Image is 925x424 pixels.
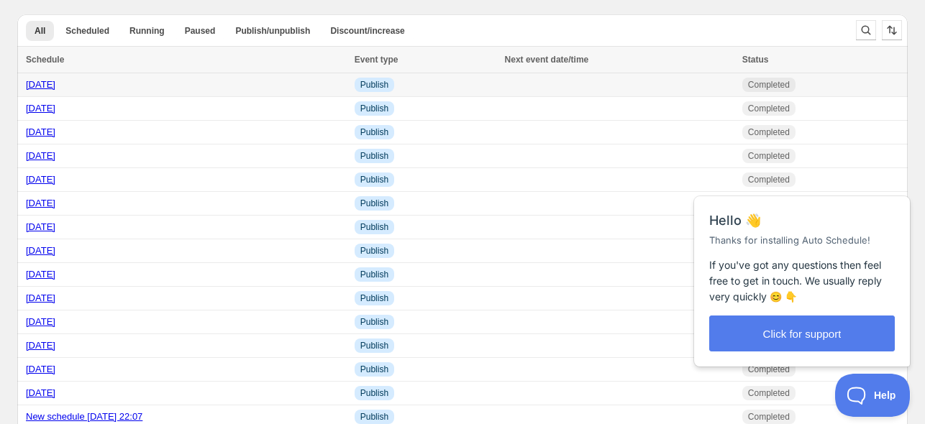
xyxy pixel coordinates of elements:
[185,25,216,37] span: Paused
[26,221,55,232] a: [DATE]
[360,221,388,233] span: Publish
[360,198,388,209] span: Publish
[748,387,790,399] span: Completed
[505,55,589,65] span: Next event date/time
[26,245,55,256] a: [DATE]
[26,316,55,327] a: [DATE]
[360,174,388,185] span: Publish
[360,79,388,91] span: Publish
[748,150,790,162] span: Completed
[742,55,769,65] span: Status
[748,126,790,138] span: Completed
[748,79,790,91] span: Completed
[360,103,388,114] span: Publish
[360,269,388,280] span: Publish
[360,387,388,399] span: Publish
[360,340,388,351] span: Publish
[748,411,790,423] span: Completed
[360,245,388,257] span: Publish
[129,25,165,37] span: Running
[360,316,388,328] span: Publish
[26,340,55,351] a: [DATE]
[26,103,55,114] a: [DATE]
[360,150,388,162] span: Publish
[360,411,388,423] span: Publish
[360,126,388,138] span: Publish
[26,55,64,65] span: Schedule
[856,20,876,40] button: Search and filter results
[26,387,55,398] a: [DATE]
[882,20,902,40] button: Sort the results
[360,364,388,375] span: Publish
[330,25,404,37] span: Discount/increase
[687,160,919,374] iframe: Help Scout Beacon - Messages and Notifications
[235,25,310,37] span: Publish/unpublish
[26,126,55,137] a: [DATE]
[835,374,911,417] iframe: Help Scout Beacon - Open
[35,25,45,37] span: All
[360,292,388,304] span: Publish
[355,55,398,65] span: Event type
[26,79,55,90] a: [DATE]
[26,364,55,374] a: [DATE]
[26,198,55,208] a: [DATE]
[748,103,790,114] span: Completed
[26,292,55,303] a: [DATE]
[26,269,55,280] a: [DATE]
[26,150,55,161] a: [DATE]
[26,411,142,422] a: New schedule [DATE] 22:07
[26,174,55,185] a: [DATE]
[65,25,109,37] span: Scheduled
